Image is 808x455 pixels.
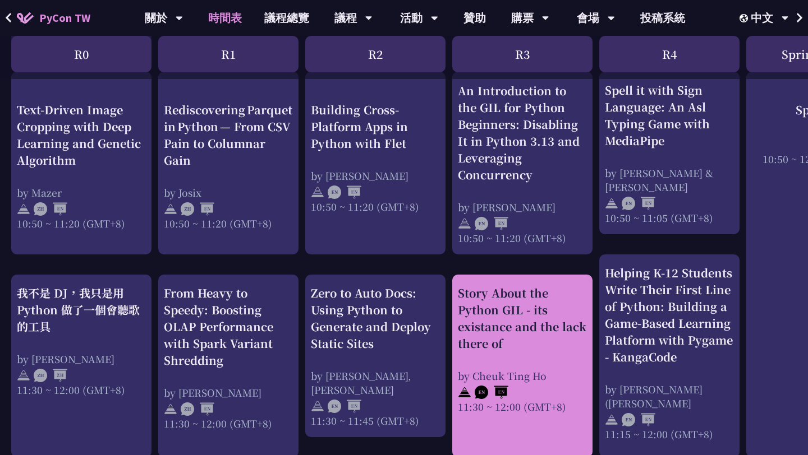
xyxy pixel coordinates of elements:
[311,414,440,428] div: 11:30 ~ 11:45 (GMT+8)
[17,82,146,245] a: Text-Driven Image Cropping with Deep Learning and Genetic Algorithm by Mazer 10:50 ~ 11:20 (GMT+8)
[17,285,146,335] div: 我不是 DJ，我只是用 Python 做了一個會聽歌的工具
[328,185,361,199] img: ENEN.5a408d1.svg
[605,382,734,410] div: by [PERSON_NAME] ([PERSON_NAME]
[605,264,734,365] div: Helping K-12 Students Write Their First Line of Python: Building a Game-Based Learning Platform w...
[17,285,146,448] a: 我不是 DJ，我只是用 Python 做了一個會聽歌的工具 by [PERSON_NAME] 11:30 ~ 12:00 (GMT+8)
[17,101,146,168] div: Text-Driven Image Cropping with Deep Learning and Genetic Algorithm
[311,285,440,428] a: Zero to Auto Docs: Using Python to Generate and Deploy Static Sites by [PERSON_NAME], [PERSON_NAM...
[311,199,440,213] div: 10:50 ~ 11:20 (GMT+8)
[311,285,440,352] div: Zero to Auto Docs: Using Python to Generate and Deploy Static Sites
[605,264,734,448] a: Helping K-12 Students Write Their First Line of Python: Building a Game-Based Learning Platform w...
[458,217,471,230] img: svg+xml;base64,PHN2ZyB4bWxucz0iaHR0cDovL3d3dy53My5vcmcvMjAwMC9zdmciIHdpZHRoPSIyNCIgaGVpZ2h0PSIyNC...
[475,217,508,230] img: ENEN.5a408d1.svg
[311,369,440,397] div: by [PERSON_NAME], [PERSON_NAME]
[605,82,734,225] a: Spell it with Sign Language: An Asl Typing Game with MediaPipe by [PERSON_NAME] & [PERSON_NAME] 1...
[311,101,440,151] div: Building Cross-Platform Apps in Python with Flet
[17,12,34,24] img: Home icon of PyCon TW 2025
[17,352,146,366] div: by [PERSON_NAME]
[181,402,214,416] img: ZHEN.371966e.svg
[181,202,214,216] img: ZHEN.371966e.svg
[164,202,177,216] img: svg+xml;base64,PHN2ZyB4bWxucz0iaHR0cDovL3d3dy53My5vcmcvMjAwMC9zdmciIHdpZHRoPSIyNCIgaGVpZ2h0PSIyNC...
[164,285,293,369] div: From Heavy to Speedy: Boosting OLAP Performance with Spark Variant Shredding
[164,285,293,448] a: From Heavy to Speedy: Boosting OLAP Performance with Spark Variant Shredding by [PERSON_NAME] 11:...
[605,427,734,441] div: 11:15 ~ 12:00 (GMT+8)
[740,14,751,22] img: Locale Icon
[164,216,293,230] div: 10:50 ~ 11:20 (GMT+8)
[458,386,471,399] img: svg+xml;base64,PHN2ZyB4bWxucz0iaHR0cDovL3d3dy53My5vcmcvMjAwMC9zdmciIHdpZHRoPSIyNCIgaGVpZ2h0PSIyNC...
[605,413,618,426] img: svg+xml;base64,PHN2ZyB4bWxucz0iaHR0cDovL3d3dy53My5vcmcvMjAwMC9zdmciIHdpZHRoPSIyNCIgaGVpZ2h0PSIyNC...
[311,168,440,182] div: by [PERSON_NAME]
[605,211,734,225] div: 10:50 ~ 11:05 (GMT+8)
[164,386,293,400] div: by [PERSON_NAME]
[311,185,324,199] img: svg+xml;base64,PHN2ZyB4bWxucz0iaHR0cDovL3d3dy53My5vcmcvMjAwMC9zdmciIHdpZHRoPSIyNCIgaGVpZ2h0PSIyNC...
[17,216,146,230] div: 10:50 ~ 11:20 (GMT+8)
[164,416,293,430] div: 11:30 ~ 12:00 (GMT+8)
[11,36,151,72] div: R0
[622,197,655,210] img: ENEN.5a408d1.svg
[17,202,30,216] img: svg+xml;base64,PHN2ZyB4bWxucz0iaHR0cDovL3d3dy53My5vcmcvMjAwMC9zdmciIHdpZHRoPSIyNCIgaGVpZ2h0PSIyNC...
[605,82,734,149] div: Spell it with Sign Language: An Asl Typing Game with MediaPipe
[622,413,655,426] img: ENEN.5a408d1.svg
[305,36,446,72] div: R2
[6,4,102,32] a: PyCon TW
[458,285,587,352] div: Story About the Python GIL - its existance and the lack there of
[164,101,293,168] div: Rediscovering Parquet in Python — From CSV Pain to Columnar Gain
[39,10,90,26] span: PyCon TW
[605,166,734,194] div: by [PERSON_NAME] & [PERSON_NAME]
[475,386,508,399] img: ENEN.5a408d1.svg
[34,202,67,216] img: ZHEN.371966e.svg
[17,383,146,397] div: 11:30 ~ 12:00 (GMT+8)
[605,197,618,210] img: svg+xml;base64,PHN2ZyB4bWxucz0iaHR0cDovL3d3dy53My5vcmcvMjAwMC9zdmciIHdpZHRoPSIyNCIgaGVpZ2h0PSIyNC...
[458,231,587,245] div: 10:50 ~ 11:20 (GMT+8)
[34,369,67,382] img: ZHZH.38617ef.svg
[458,82,587,245] a: An Introduction to the GIL for Python Beginners: Disabling It in Python 3.13 and Leveraging Concu...
[164,185,293,199] div: by Josix
[599,36,740,72] div: R4
[164,82,293,245] a: Rediscovering Parquet in Python — From CSV Pain to Columnar Gain by Josix 10:50 ~ 11:20 (GMT+8)
[311,82,440,245] a: Building Cross-Platform Apps in Python with Flet by [PERSON_NAME] 10:50 ~ 11:20 (GMT+8)
[458,200,587,214] div: by [PERSON_NAME]
[458,400,587,414] div: 11:30 ~ 12:00 (GMT+8)
[452,36,593,72] div: R3
[458,285,587,448] a: Story About the Python GIL - its existance and the lack there of by Cheuk Ting Ho 11:30 ~ 12:00 (...
[164,402,177,416] img: svg+xml;base64,PHN2ZyB4bWxucz0iaHR0cDovL3d3dy53My5vcmcvMjAwMC9zdmciIHdpZHRoPSIyNCIgaGVpZ2h0PSIyNC...
[458,82,587,183] div: An Introduction to the GIL for Python Beginners: Disabling It in Python 3.13 and Leveraging Concu...
[328,400,361,413] img: ENEN.5a408d1.svg
[311,400,324,413] img: svg+xml;base64,PHN2ZyB4bWxucz0iaHR0cDovL3d3dy53My5vcmcvMjAwMC9zdmciIHdpZHRoPSIyNCIgaGVpZ2h0PSIyNC...
[158,36,299,72] div: R1
[17,185,146,199] div: by Mazer
[17,369,30,382] img: svg+xml;base64,PHN2ZyB4bWxucz0iaHR0cDovL3d3dy53My5vcmcvMjAwMC9zdmciIHdpZHRoPSIyNCIgaGVpZ2h0PSIyNC...
[458,369,587,383] div: by Cheuk Ting Ho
